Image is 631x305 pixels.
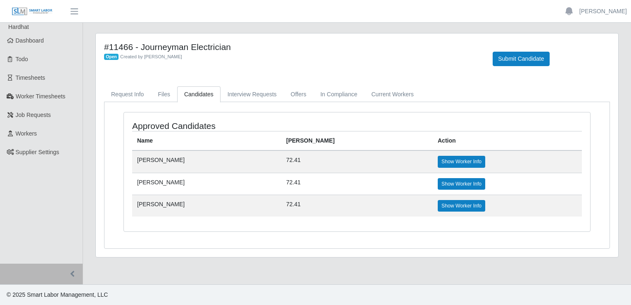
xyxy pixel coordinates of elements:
span: Job Requests [16,112,51,118]
td: [PERSON_NAME] [132,173,281,195]
td: 72.41 [281,150,433,173]
span: Dashboard [16,37,44,44]
span: Worker Timesheets [16,93,65,100]
td: [PERSON_NAME] [132,195,281,217]
img: SLM Logo [12,7,53,16]
span: © 2025 Smart Labor Management, LLC [7,291,108,298]
a: [PERSON_NAME] [579,7,627,16]
span: Timesheets [16,74,45,81]
th: Action [433,131,582,151]
a: Show Worker Info [438,156,485,167]
h4: #11466 - Journeyman Electrician [104,42,480,52]
td: 72.41 [281,173,433,195]
a: Files [151,86,177,102]
th: [PERSON_NAME] [281,131,433,151]
td: [PERSON_NAME] [132,150,281,173]
a: Show Worker Info [438,178,485,190]
button: Submit Candidate [493,52,549,66]
a: Request Info [104,86,151,102]
span: Workers [16,130,37,137]
span: Supplier Settings [16,149,59,155]
a: Show Worker Info [438,200,485,212]
span: Created by [PERSON_NAME] [120,54,182,59]
a: Current Workers [364,86,420,102]
a: Interview Requests [221,86,284,102]
th: Name [132,131,281,151]
span: Todo [16,56,28,62]
span: Hardhat [8,24,29,30]
a: Candidates [177,86,221,102]
a: Offers [284,86,313,102]
a: In Compliance [313,86,365,102]
td: 72.41 [281,195,433,217]
span: Open [104,54,119,60]
h4: Approved Candidates [132,121,312,131]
